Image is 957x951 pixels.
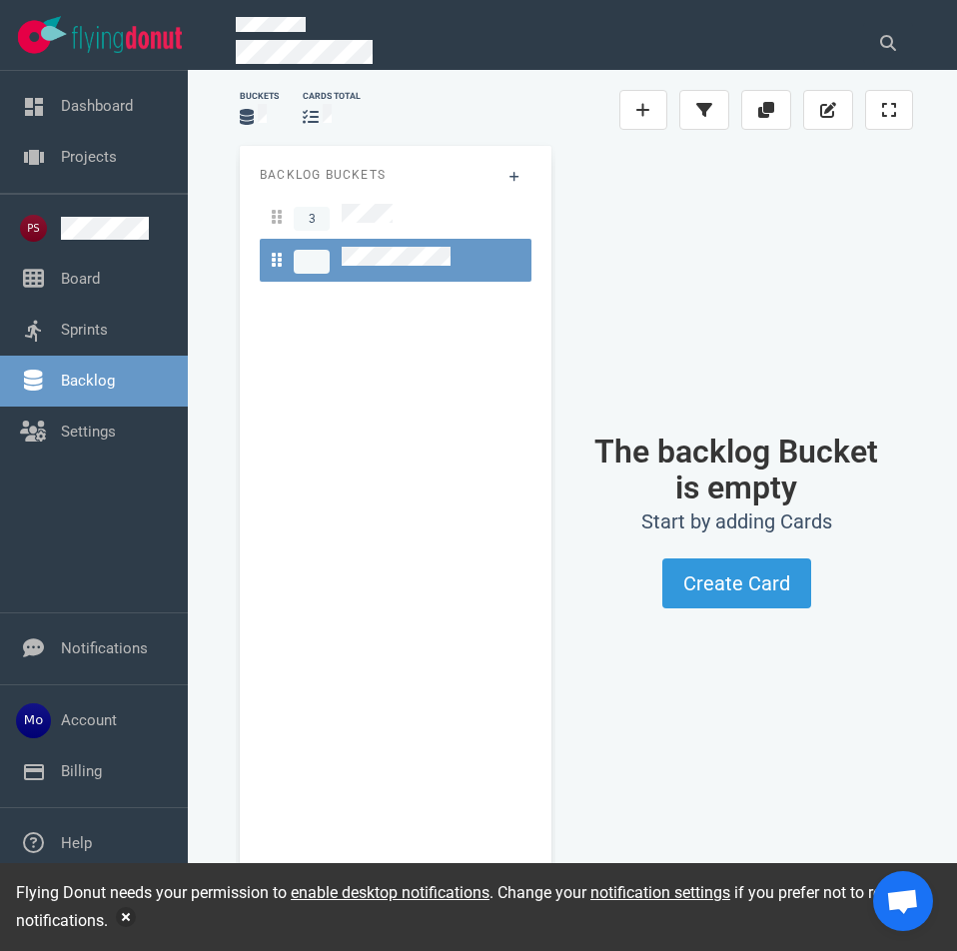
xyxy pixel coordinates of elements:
a: Billing [61,762,102,780]
a: Help [61,834,92,852]
a: Board [61,270,100,288]
h2: Start by adding Cards [583,509,889,534]
a: Sprints [61,321,108,339]
button: Create Card [662,558,811,608]
a: Backlog [61,372,115,390]
div: Buckets [240,90,279,103]
h1: The backlog Bucket is empty [583,434,889,505]
a: notification settings [590,883,730,902]
img: Flying Donut text logo [72,26,182,53]
p: Backlog Buckets [260,166,531,184]
a: Settings [61,423,116,441]
a: Projects [61,148,117,166]
a: Dashboard [61,97,133,115]
a: Account [61,711,117,729]
span: 3 [294,207,330,231]
span: Flying Donut needs your permission to [16,883,489,902]
div: Chat öffnen [873,871,933,931]
a: Notifications [61,639,148,657]
div: cards total [303,90,361,103]
a: enable desktop notifications [291,883,489,902]
a: 3 [260,196,531,239]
